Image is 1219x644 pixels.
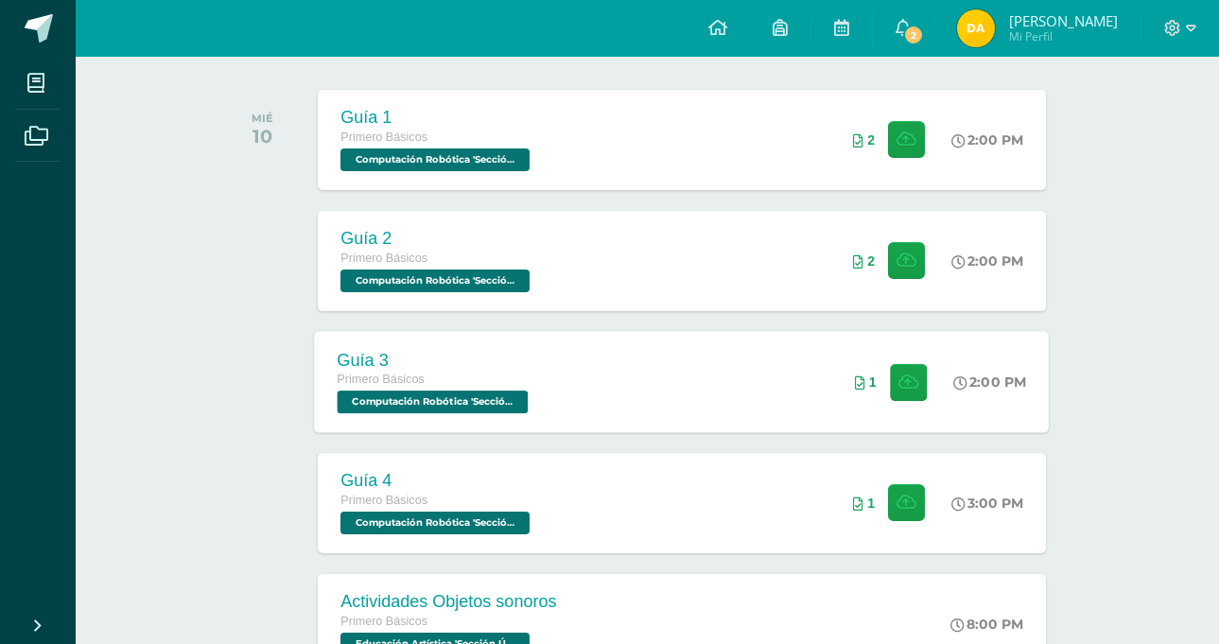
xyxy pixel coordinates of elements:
[340,615,427,628] span: Primero Básicos
[903,25,924,45] span: 2
[340,148,530,171] span: Computación Robótica 'Sección Única'
[340,512,530,534] span: Computación Robótica 'Sección Única'
[338,373,426,386] span: Primero Básicos
[340,229,534,249] div: Guía 2
[252,112,273,125] div: MIÉ
[340,592,556,612] div: Actividades Objetos sonoros
[338,391,529,413] span: Computación Robótica 'Sección Única'
[853,253,875,269] div: Archivos entregados
[340,471,534,491] div: Guía 4
[954,374,1027,391] div: 2:00 PM
[867,253,875,269] span: 2
[340,108,534,128] div: Guía 1
[950,616,1023,633] div: 8:00 PM
[869,374,877,390] span: 1
[340,270,530,292] span: Computación Robótica 'Sección Única'
[867,132,875,148] span: 2
[867,496,875,511] span: 1
[340,131,427,144] span: Primero Básicos
[951,131,1023,148] div: 2:00 PM
[340,252,427,265] span: Primero Básicos
[853,496,875,511] div: Archivos entregados
[338,350,533,370] div: Guía 3
[252,125,273,148] div: 10
[1009,28,1118,44] span: Mi Perfil
[951,495,1023,512] div: 3:00 PM
[1009,11,1118,30] span: [PERSON_NAME]
[855,374,877,390] div: Archivos entregados
[853,132,875,148] div: Archivos entregados
[957,9,995,47] img: 063a247f9dba1356803a81d8545e99ce.png
[340,494,427,507] span: Primero Básicos
[951,252,1023,270] div: 2:00 PM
